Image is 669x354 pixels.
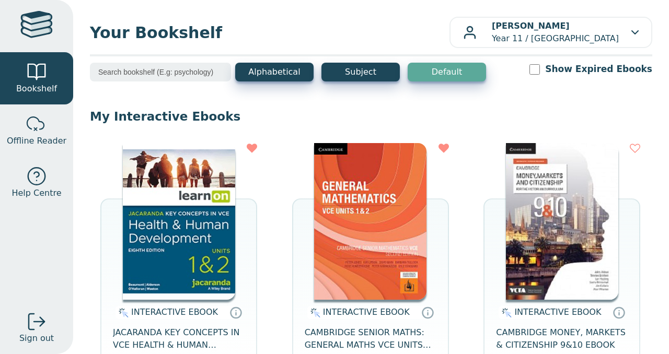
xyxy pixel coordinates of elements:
[449,17,652,48] button: [PERSON_NAME]Year 11 / [GEOGRAPHIC_DATA]
[314,143,426,300] img: 98e9f931-67be-40f3-b733-112c3181ee3a.jpg
[321,63,400,81] button: Subject
[235,63,314,81] button: Alphabetical
[7,135,66,147] span: Offline Reader
[11,187,61,199] span: Help Centre
[613,306,625,318] a: Interactive eBooks are accessed online via the publisher’s portal. They contain interactive resou...
[492,21,570,31] b: [PERSON_NAME]
[421,306,434,318] a: Interactive eBooks are accessed online via the publisher’s portal. They contain interactive resou...
[19,332,54,345] span: Sign out
[545,63,652,76] label: Show Expired Ebooks
[499,306,512,319] img: interactive.svg
[305,326,436,351] span: CAMBRIDGE SENIOR MATHS: GENERAL MATHS VCE UNITS 1&2 EBOOK 2E
[514,307,601,317] span: INTERACTIVE EBOOK
[90,109,652,124] p: My Interactive Ebooks
[492,20,619,45] p: Year 11 / [GEOGRAPHIC_DATA]
[323,307,410,317] span: INTERACTIVE EBOOK
[113,326,245,351] span: JACARANDA KEY CONCEPTS IN VCE HEALTH & HUMAN DEVELOPMENT UNITS 1&2 LEARNON EBOOK 8E
[496,326,628,351] span: CAMBRIDGE MONEY, MARKETS & CITIZENSHIP 9&10 EBOOK
[408,63,486,81] button: Default
[131,307,218,317] span: INTERACTIVE EBOOK
[123,143,235,300] img: db0c0c84-88f5-4982-b677-c50e1668d4a0.jpg
[506,143,618,300] img: 50dea446-4162-e811-a973-0272d098c78b.jpg
[90,21,449,44] span: Your Bookshelf
[229,306,242,318] a: Interactive eBooks are accessed online via the publisher’s portal. They contain interactive resou...
[116,306,129,319] img: interactive.svg
[16,82,57,95] span: Bookshelf
[307,306,320,319] img: interactive.svg
[90,63,231,81] input: Search bookshelf (E.g: psychology)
